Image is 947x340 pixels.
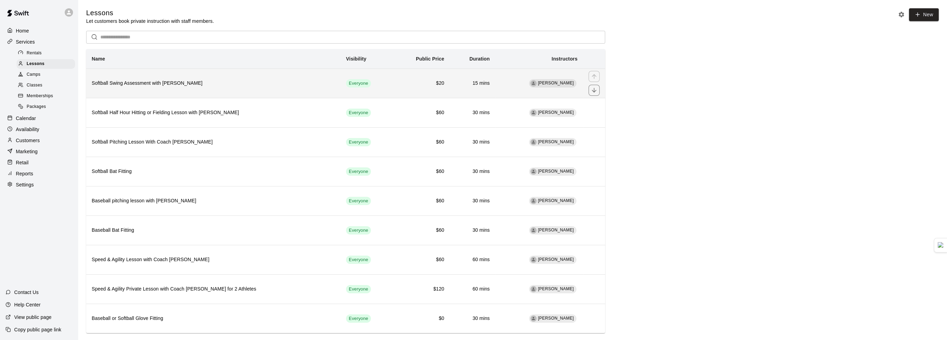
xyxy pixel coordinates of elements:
[86,49,605,333] table: simple table
[17,102,75,112] div: Packages
[92,109,335,117] h6: Softball Half Hour Hitting or Fielding Lesson with [PERSON_NAME]
[17,70,78,80] a: Camps
[538,139,574,144] span: [PERSON_NAME]
[6,157,72,168] a: Retail
[17,48,78,58] a: Rentals
[455,227,490,234] h6: 30 mins
[17,59,75,69] div: Lessons
[909,8,939,21] a: New
[538,316,574,321] span: [PERSON_NAME]
[416,56,444,62] b: Public Price
[589,85,600,96] button: move item down
[896,9,907,20] button: Lesson settings
[92,80,335,87] h6: Softball Swing Assessment with [PERSON_NAME]
[938,242,944,248] img: Detect Auto
[530,198,537,204] div: Steve Ratzer
[530,257,537,263] div: Luke Anderson
[398,138,444,146] h6: $60
[6,180,72,190] a: Settings
[470,56,490,62] b: Duration
[16,148,38,155] p: Marketing
[16,159,29,166] p: Retail
[530,227,537,233] div: Jaden Goodwin
[398,168,444,175] h6: $60
[398,285,444,293] h6: $120
[17,102,78,112] a: Packages
[27,50,42,57] span: Rentals
[455,109,490,117] h6: 30 mins
[92,315,335,322] h6: Baseball or Softball Glove Fitting
[6,26,72,36] a: Home
[346,256,371,264] div: This service is visible to all of your customers
[27,103,46,110] span: Packages
[6,124,72,135] div: Availability
[398,197,444,205] h6: $60
[92,197,335,205] h6: Baseball pitching lesson with [PERSON_NAME]
[27,61,45,67] span: Lessons
[530,139,537,145] div: Julie Newlands
[14,289,39,296] p: Contact Us
[17,70,75,80] div: Camps
[455,80,490,87] h6: 15 mins
[27,71,40,78] span: Camps
[86,8,214,18] h5: Lessons
[92,256,335,264] h6: Speed & Agility Lesson with Coach [PERSON_NAME]
[346,56,366,62] b: Visibility
[16,27,29,34] p: Home
[16,181,34,188] p: Settings
[530,80,537,86] div: Jaden Goodwin
[530,168,537,175] div: Jaden Goodwin
[6,37,72,47] a: Services
[14,314,52,321] p: View public page
[346,139,371,146] span: Everyone
[346,79,371,88] div: This service is visible to all of your customers
[17,81,75,90] div: Classes
[538,81,574,85] span: [PERSON_NAME]
[455,197,490,205] h6: 30 mins
[17,80,78,91] a: Classes
[346,168,371,175] span: Everyone
[455,138,490,146] h6: 30 mins
[6,113,72,123] a: Calendar
[398,315,444,322] h6: $0
[346,198,371,204] span: Everyone
[14,326,61,333] p: Copy public page link
[346,110,371,116] span: Everyone
[398,256,444,264] h6: $60
[92,56,105,62] b: Name
[455,315,490,322] h6: 30 mins
[530,315,537,322] div: Sam Johnson
[6,146,72,157] div: Marketing
[530,110,537,116] div: Jaden Goodwin
[538,286,574,291] span: [PERSON_NAME]
[346,197,371,205] div: This service is visible to all of your customers
[530,286,537,292] div: Luke Anderson
[346,167,371,176] div: This service is visible to all of your customers
[16,126,39,133] p: Availability
[552,56,577,62] b: Instructors
[346,227,371,234] span: Everyone
[92,138,335,146] h6: Softball Pitching Lesson With Coach [PERSON_NAME]
[346,257,371,263] span: Everyone
[538,198,574,203] span: [PERSON_NAME]
[17,91,75,101] div: Memberships
[16,137,40,144] p: Customers
[398,109,444,117] h6: $60
[538,110,574,115] span: [PERSON_NAME]
[346,226,371,235] div: This service is visible to all of your customers
[86,18,214,25] p: Let customers book private instruction with staff members.
[346,109,371,117] div: This service is visible to all of your customers
[27,93,53,100] span: Memberships
[16,115,36,122] p: Calendar
[346,314,371,323] div: This service is visible to all of your customers
[455,168,490,175] h6: 30 mins
[14,301,40,308] p: Help Center
[92,168,335,175] h6: Softball Bat Fitting
[455,256,490,264] h6: 60 mins
[346,80,371,87] span: Everyone
[346,286,371,293] span: Everyone
[538,257,574,262] span: [PERSON_NAME]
